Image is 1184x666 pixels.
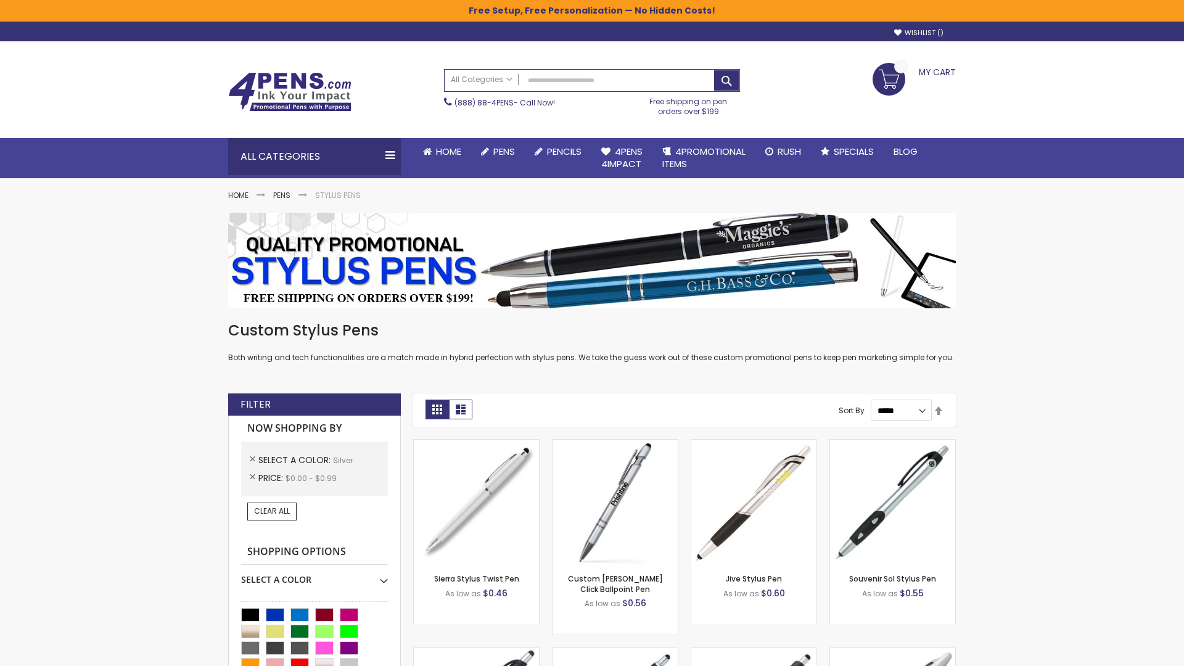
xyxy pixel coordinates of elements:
[568,573,663,594] a: Custom [PERSON_NAME] Click Ballpoint Pen
[493,145,515,158] span: Pens
[483,587,508,599] span: $0.46
[652,138,755,178] a: 4PROMOTIONALITEMS
[228,190,249,200] a: Home
[839,405,865,416] label: Sort By
[471,138,525,165] a: Pens
[454,97,555,108] span: - Call Now!
[830,439,955,450] a: Souvenir Sol Stylus Pen-Silver
[662,145,746,170] span: 4PROMOTIONAL ITEMS
[228,72,351,112] img: 4Pens Custom Pens and Promotional Products
[228,321,956,340] h1: Custom Stylus Pens
[228,138,401,175] div: All Categories
[425,400,449,419] strong: Grid
[849,573,936,584] a: Souvenir Sol Stylus Pen
[691,440,816,565] img: Jive Stylus Pen-Silver
[454,97,514,108] a: (888) 88-4PENS
[445,70,519,90] a: All Categories
[830,440,955,565] img: Souvenir Sol Stylus Pen-Silver
[286,473,337,483] span: $0.00 - $0.99
[241,416,388,442] strong: Now Shopping by
[547,145,582,158] span: Pencils
[241,539,388,565] strong: Shopping Options
[414,647,539,658] a: React Stylus Grip Pen-Silver
[247,503,297,520] a: Clear All
[585,598,620,609] span: As low as
[691,439,816,450] a: Jive Stylus Pen-Silver
[811,138,884,165] a: Specials
[637,92,741,117] div: Free shipping on pen orders over $199
[333,455,353,466] span: Silver
[451,75,512,84] span: All Categories
[241,565,388,586] div: Select A Color
[691,647,816,658] a: Souvenir® Emblem Stylus Pen-Silver
[553,647,678,658] a: Epiphany Stylus Pens-Silver
[723,588,759,599] span: As low as
[414,440,539,565] img: Stypen-35-Silver
[240,398,271,411] strong: Filter
[273,190,290,200] a: Pens
[315,190,361,200] strong: Stylus Pens
[445,588,481,599] span: As low as
[525,138,591,165] a: Pencils
[436,145,461,158] span: Home
[755,138,811,165] a: Rush
[894,145,918,158] span: Blog
[622,597,646,609] span: $0.56
[894,28,943,38] a: Wishlist
[862,588,898,599] span: As low as
[413,138,471,165] a: Home
[434,573,519,584] a: Sierra Stylus Twist Pen
[414,439,539,450] a: Stypen-35-Silver
[830,647,955,658] a: Twist Highlighter-Pen Stylus Combo-Silver
[726,573,782,584] a: Jive Stylus Pen
[900,587,924,599] span: $0.55
[834,145,874,158] span: Specials
[553,440,678,565] img: Custom Alex II Click Ballpoint Pen-Silver
[601,145,643,170] span: 4Pens 4impact
[778,145,801,158] span: Rush
[591,138,652,178] a: 4Pens4impact
[228,321,956,363] div: Both writing and tech functionalities are a match made in hybrid perfection with stylus pens. We ...
[254,506,290,516] span: Clear All
[761,587,785,599] span: $0.60
[884,138,927,165] a: Blog
[258,472,286,484] span: Price
[228,213,956,308] img: Stylus Pens
[553,439,678,450] a: Custom Alex II Click Ballpoint Pen-Silver
[258,454,333,466] span: Select A Color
